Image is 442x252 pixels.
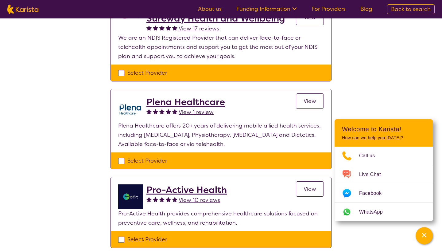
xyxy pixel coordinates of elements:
a: Back to search [387,4,435,14]
img: fullstar [172,109,177,114]
img: fullstar [159,197,165,202]
img: jdgr5huzsaqxc1wfufya.png [118,184,143,209]
img: fullstar [159,25,165,30]
img: fullstar [172,25,177,30]
a: For Providers [312,5,346,13]
p: We are an NDIS Registered Provider that can deliver face-to-face or telehealth appointments and s... [118,33,324,61]
button: Channel Menu [416,227,433,244]
span: View 10 reviews [179,196,220,204]
a: View [296,181,324,197]
p: Pro-Active Health provides comprehensive healthcare solutions focused on preventive care, wellnes... [118,209,324,227]
img: fullstar [166,25,171,30]
img: fullstar [159,109,165,114]
a: View 17 reviews [179,24,219,33]
img: fullstar [172,197,177,202]
img: Karista logo [7,5,38,14]
a: Pro-Active Health [146,184,227,195]
a: View 1 review [179,108,214,117]
div: Channel Menu [335,119,433,221]
img: fullstar [166,109,171,114]
img: fullstar [153,197,158,202]
h2: Welcome to Karista! [342,125,425,133]
img: fullstar [146,109,152,114]
span: Call us [359,151,382,160]
p: Plena Healthcare offers 20+ years of delivering mobile allied health services, including [MEDICAL... [118,121,324,149]
a: View 10 reviews [179,195,220,205]
img: fullstar [146,197,152,202]
a: Blog [360,5,372,13]
img: ehd3j50wdk7ycqmad0oe.png [118,96,143,121]
ul: Choose channel [335,147,433,221]
img: fullstar [166,197,171,202]
img: fullstar [153,109,158,114]
span: View 1 review [179,108,214,116]
img: fullstar [146,25,152,30]
a: Sureway Health and Wellbeing [146,13,285,24]
span: Live Chat [359,170,388,179]
span: View [304,185,316,193]
p: How can we help you [DATE]? [342,135,425,140]
a: View [296,93,324,109]
img: fullstar [153,25,158,30]
a: Funding Information [236,5,297,13]
a: Web link opens in a new tab. [335,203,433,221]
span: View 17 reviews [179,25,219,32]
span: Facebook [359,189,389,198]
span: Back to search [391,6,431,13]
a: Plena Healthcare [146,96,225,108]
span: View [304,97,316,105]
span: WhatsApp [359,207,390,217]
a: About us [198,5,222,13]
